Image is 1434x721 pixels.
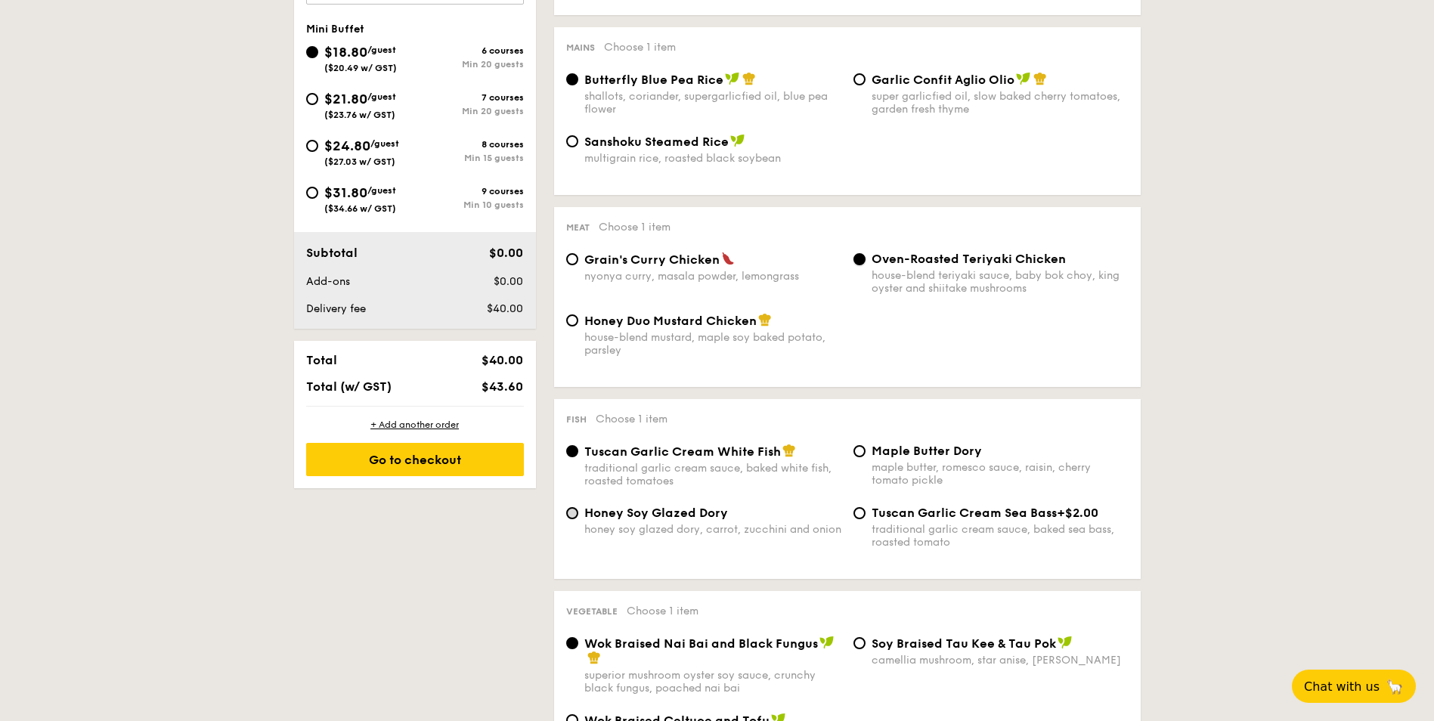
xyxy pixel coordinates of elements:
input: Butterfly Blue Pea Riceshallots, coriander, supergarlicfied oil, blue pea flower [566,73,578,85]
input: ⁠Soy Braised Tau Kee & Tau Pokcamellia mushroom, star anise, [PERSON_NAME] [853,637,866,649]
img: icon-chef-hat.a58ddaea.svg [742,72,756,85]
span: Add-ons [306,275,350,288]
input: Honey Soy Glazed Doryhoney soy glazed dory, carrot, zucchini and onion [566,507,578,519]
span: Honey Soy Glazed Dory [584,506,728,520]
span: /guest [367,45,396,55]
span: Choose 1 item [599,221,671,234]
span: Grain's Curry Chicken [584,252,720,267]
img: icon-chef-hat.a58ddaea.svg [1033,72,1047,85]
div: + Add another order [306,419,524,431]
span: $40.00 [487,302,523,315]
div: house-blend teriyaki sauce, baby bok choy, king oyster and shiitake mushrooms [872,269,1129,295]
span: Oven-Roasted Teriyaki Chicken [872,252,1066,266]
div: shallots, coriander, supergarlicfied oil, blue pea flower [584,90,841,116]
input: $24.80/guest($27.03 w/ GST)8 coursesMin 15 guests [306,140,318,152]
input: Garlic Confit Aglio Oliosuper garlicfied oil, slow baked cherry tomatoes, garden fresh thyme [853,73,866,85]
span: $40.00 [482,353,523,367]
div: 6 courses [415,45,524,56]
input: $21.80/guest($23.76 w/ GST)7 coursesMin 20 guests [306,93,318,105]
div: honey soy glazed dory, carrot, zucchini and onion [584,523,841,536]
div: 7 courses [415,92,524,103]
span: $21.80 [324,91,367,107]
div: super garlicfied oil, slow baked cherry tomatoes, garden fresh thyme [872,90,1129,116]
span: 🦙 [1386,678,1404,695]
div: maple butter, romesco sauce, raisin, cherry tomato pickle [872,461,1129,487]
span: ($20.49 w/ GST) [324,63,397,73]
span: /guest [367,91,396,102]
span: Butterfly Blue Pea Rice [584,73,723,87]
img: icon-vegan.f8ff3823.svg [1058,636,1073,649]
div: traditional garlic cream sauce, baked white fish, roasted tomatoes [584,462,841,487]
span: $43.60 [482,379,523,394]
img: icon-spicy.37a8142b.svg [721,252,735,265]
span: Maple Butter Dory [872,444,982,458]
span: Subtotal [306,246,358,260]
span: $0.00 [494,275,523,288]
span: $18.80 [324,44,367,60]
input: Sanshoku Steamed Ricemultigrain rice, roasted black soybean [566,135,578,147]
span: $24.80 [324,138,370,154]
img: icon-chef-hat.a58ddaea.svg [758,313,772,326]
span: Total [306,353,337,367]
span: Honey Duo Mustard Chicken [584,314,757,328]
img: icon-vegan.f8ff3823.svg [730,134,745,147]
div: Min 15 guests [415,153,524,163]
span: +$2.00 [1057,506,1098,520]
input: Tuscan Garlic Cream Sea Bass+$2.00traditional garlic cream sauce, baked sea bass, roasted tomato [853,507,866,519]
input: Wok Braised Nai Bai and Black Fungussuperior mushroom oyster soy sauce, crunchy black fungus, poa... [566,637,578,649]
span: Meat [566,222,590,233]
input: Honey Duo Mustard Chickenhouse-blend mustard, maple soy baked potato, parsley [566,314,578,326]
div: camellia mushroom, star anise, [PERSON_NAME] [872,654,1129,667]
span: ($34.66 w/ GST) [324,203,396,214]
span: Choose 1 item [627,605,698,617]
span: Tuscan Garlic Cream White Fish [584,444,781,459]
img: icon-vegan.f8ff3823.svg [819,636,835,649]
div: nyonya curry, masala powder, lemongrass [584,270,841,283]
span: ⁠Soy Braised Tau Kee & Tau Pok [872,636,1056,651]
div: multigrain rice, roasted black soybean [584,152,841,165]
div: traditional garlic cream sauce, baked sea bass, roasted tomato [872,523,1129,549]
img: icon-chef-hat.a58ddaea.svg [782,444,796,457]
span: $31.80 [324,184,367,201]
div: Min 20 guests [415,59,524,70]
input: Oven-Roasted Teriyaki Chickenhouse-blend teriyaki sauce, baby bok choy, king oyster and shiitake ... [853,253,866,265]
span: ($23.76 w/ GST) [324,110,395,120]
span: Delivery fee [306,302,366,315]
div: Go to checkout [306,443,524,476]
span: $0.00 [489,246,523,260]
input: $31.80/guest($34.66 w/ GST)9 coursesMin 10 guests [306,187,318,199]
span: Sanshoku Steamed Rice [584,135,729,149]
div: 9 courses [415,186,524,196]
span: Vegetable [566,606,618,617]
button: Chat with us🦙 [1292,670,1416,703]
input: Maple Butter Dorymaple butter, romesco sauce, raisin, cherry tomato pickle [853,445,866,457]
span: Choose 1 item [596,413,667,425]
img: icon-vegan.f8ff3823.svg [1016,72,1031,85]
div: Min 20 guests [415,106,524,116]
span: Wok Braised Nai Bai and Black Fungus [584,636,818,651]
span: ($27.03 w/ GST) [324,156,395,167]
div: 8 courses [415,139,524,150]
img: icon-chef-hat.a58ddaea.svg [587,651,601,664]
img: icon-vegan.f8ff3823.svg [725,72,740,85]
span: /guest [370,138,399,149]
span: Tuscan Garlic Cream Sea Bass [872,506,1057,520]
input: $18.80/guest($20.49 w/ GST)6 coursesMin 20 guests [306,46,318,58]
div: house-blend mustard, maple soy baked potato, parsley [584,331,841,357]
div: Min 10 guests [415,200,524,210]
span: Mains [566,42,595,53]
span: Choose 1 item [604,41,676,54]
span: Mini Buffet [306,23,364,36]
input: Tuscan Garlic Cream White Fishtraditional garlic cream sauce, baked white fish, roasted tomatoes [566,445,578,457]
span: Total (w/ GST) [306,379,392,394]
div: superior mushroom oyster soy sauce, crunchy black fungus, poached nai bai [584,669,841,695]
span: Fish [566,414,587,425]
span: /guest [367,185,396,196]
input: Grain's Curry Chickennyonya curry, masala powder, lemongrass [566,253,578,265]
span: Chat with us [1304,679,1380,694]
span: Garlic Confit Aglio Olio [872,73,1014,87]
